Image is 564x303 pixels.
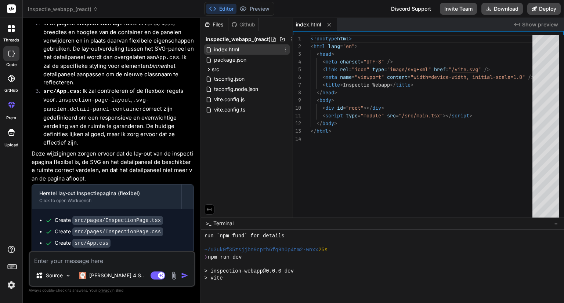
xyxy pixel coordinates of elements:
[361,112,384,119] span: "module"
[296,21,321,28] span: index.html
[293,35,301,43] div: 1
[32,150,194,183] p: Deze wijzigingen zorgen ervoor dat de lay-out van de inspectiepagina flexibel is, de SVG en het d...
[352,74,355,80] span: =
[481,3,523,15] button: Download
[72,239,111,248] code: src/App.css
[527,3,561,15] button: Deploy
[343,105,346,111] span: =
[328,43,340,50] span: lang
[317,128,328,134] span: html
[311,128,317,134] span: </
[325,66,337,73] span: link
[46,272,63,279] p: Source
[387,74,408,80] span: content
[293,135,301,143] div: 14
[293,112,301,120] div: 11
[396,112,399,119] span: =
[352,66,369,73] span: "icon"
[358,112,361,119] span: =
[522,21,558,28] span: Show preview
[72,227,163,236] code: src/pages/InspectionPage.css
[446,66,449,73] span: =
[37,87,194,147] li: : Ik zal controleren of de flexbox-regels voor , en correct zijn gedefinieerd om een responsieve ...
[4,142,18,148] label: Upload
[212,66,219,73] span: src
[337,35,349,42] span: html
[340,66,349,73] span: rel
[311,35,337,42] span: <!doctype
[204,254,208,261] span: ❯
[55,239,111,247] div: Create
[65,273,71,279] img: Pick Models
[484,66,490,73] span: />
[402,112,440,119] span: /src/main.tsx
[325,58,337,65] span: meta
[156,55,179,61] code: App.css
[6,62,17,68] label: code
[322,58,325,65] span: <
[208,254,242,261] span: npm run dev
[340,74,352,80] span: name
[340,81,343,88] span: >
[390,81,396,88] span: </
[293,96,301,104] div: 9
[149,62,167,69] em: binnen
[43,21,136,27] code: src/pages/InspectionPage.css
[5,279,18,291] img: settings
[293,66,301,73] div: 5
[213,105,246,114] span: vite.config.ts
[204,247,318,253] span: ~/u3uk0f35zsjjbn9cprh6fq9h0p4tm2-wnxx
[204,275,223,282] span: > vite
[434,66,446,73] span: href
[318,247,328,253] span: 25s
[55,216,163,224] div: Create
[317,51,319,57] span: <
[554,220,558,227] span: −
[364,58,384,65] span: "UTF-8"
[396,81,411,88] span: title
[55,97,131,103] code: .inspection-page-layout
[381,105,384,111] span: >
[349,35,352,42] span: >
[213,220,234,227] span: Terminal
[346,112,358,119] span: type
[334,89,337,96] span: >
[343,81,390,88] span: Inspectie Webapp
[337,105,343,111] span: id
[469,112,472,119] span: >
[293,120,301,127] div: 12
[440,112,443,119] span: "
[55,228,163,236] div: Create
[355,43,358,50] span: >
[322,81,325,88] span: <
[411,74,525,80] span: "width=device-width, initial-scale=1.0"
[39,198,174,204] div: Click to open Workbench
[317,120,322,127] span: </
[293,104,301,112] div: 10
[317,97,319,103] span: <
[443,112,452,119] span: ></
[340,43,343,50] span: =
[206,220,211,227] span: >_
[355,74,384,80] span: "viewport"
[322,66,325,73] span: <
[325,112,343,119] span: script
[322,89,334,96] span: head
[325,74,337,80] span: meta
[411,81,413,88] span: >
[372,105,381,111] span: div
[98,288,112,292] span: privacy
[322,112,325,119] span: <
[39,190,174,197] div: Herstel lay-out Inspectiepagina (flexibel)
[452,66,478,73] span: /vite.svg
[449,66,452,73] span: "
[319,51,331,57] span: head
[346,105,364,111] span: "root"
[6,115,16,121] label: prem
[3,37,19,43] label: threads
[213,95,245,104] span: vite.config.js
[408,74,411,80] span: =
[440,3,477,15] button: Invite Team
[170,271,178,280] img: attachment
[340,58,361,65] span: charset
